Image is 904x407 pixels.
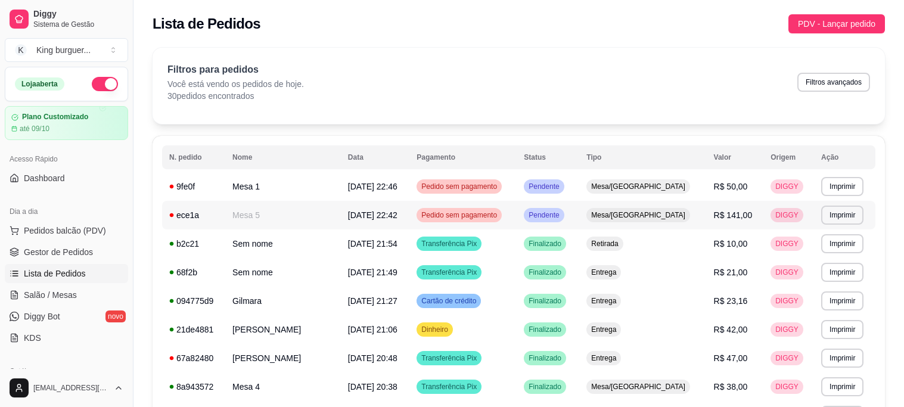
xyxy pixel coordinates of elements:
span: Mesa/[GEOGRAPHIC_DATA] [589,182,688,191]
span: [DATE] 22:42 [348,210,397,220]
td: Sem nome [225,229,341,258]
td: Sem nome [225,258,341,287]
span: [DATE] 21:27 [348,296,397,306]
button: Pedidos balcão (PDV) [5,221,128,240]
a: KDS [5,328,128,347]
th: Valor [707,145,764,169]
th: Tipo [579,145,706,169]
td: Mesa 5 [225,201,341,229]
button: Imprimir [821,177,863,196]
button: Imprimir [821,349,863,368]
a: DiggySistema de Gestão [5,5,128,33]
span: Transferência Pix [419,382,479,392]
div: b2c21 [169,238,218,250]
span: Pendente [526,210,561,220]
span: R$ 50,00 [714,182,748,191]
a: Diggy Botnovo [5,307,128,326]
span: [DATE] 20:48 [348,353,397,363]
div: Acesso Rápido [5,150,128,169]
span: Pedido sem pagamento [419,182,499,191]
th: Data [341,145,409,169]
span: DIGGY [773,210,801,220]
span: Diggy Bot [24,310,60,322]
span: Lista de Pedidos [24,268,86,279]
button: Imprimir [821,234,863,253]
button: PDV - Lançar pedido [788,14,885,33]
span: Pedidos balcão (PDV) [24,225,106,237]
span: Finalizado [526,325,564,334]
span: Finalizado [526,382,564,392]
span: DIGGY [773,268,801,277]
div: 9fe0f [169,181,218,192]
span: [EMAIL_ADDRESS][DOMAIN_NAME] [33,383,109,393]
span: Mesa/[GEOGRAPHIC_DATA] [589,382,688,392]
span: DIGGY [773,325,801,334]
a: Gestor de Pedidos [5,243,128,262]
h2: Lista de Pedidos [153,14,260,33]
span: R$ 38,00 [714,382,748,392]
span: R$ 21,00 [714,268,748,277]
span: DIGGY [773,296,801,306]
a: Salão / Mesas [5,285,128,305]
div: 21de4881 [169,324,218,335]
article: Plano Customizado [22,113,88,122]
td: Mesa 4 [225,372,341,401]
span: Entrega [589,268,619,277]
span: R$ 10,00 [714,239,748,248]
span: KDS [24,332,41,344]
span: Finalizado [526,296,564,306]
span: Pedido sem pagamento [419,210,499,220]
span: R$ 23,16 [714,296,748,306]
button: Select a team [5,38,128,62]
span: Finalizado [526,268,564,277]
span: [DATE] 21:06 [348,325,397,334]
span: [DATE] 20:38 [348,382,397,392]
th: Pagamento [409,145,517,169]
th: N. pedido [162,145,225,169]
a: Plano Customizadoaté 09/10 [5,106,128,140]
span: DIGGY [773,382,801,392]
div: ece1a [169,209,218,221]
span: DIGGY [773,353,801,363]
span: R$ 141,00 [714,210,753,220]
span: K [15,44,27,56]
span: Transferência Pix [419,239,479,248]
span: [DATE] 22:46 [348,182,397,191]
div: Catálogo [5,362,128,381]
a: Lista de Pedidos [5,264,128,283]
span: Pendente [526,182,561,191]
div: 094775d9 [169,295,218,307]
span: Transferência Pix [419,353,479,363]
article: até 09/10 [20,124,49,133]
div: Loja aberta [15,77,64,91]
div: 8a943572 [169,381,218,393]
p: 30 pedidos encontrados [167,90,304,102]
th: Status [517,145,579,169]
a: Dashboard [5,169,128,188]
th: Ação [814,145,875,169]
button: [EMAIL_ADDRESS][DOMAIN_NAME] [5,374,128,402]
span: R$ 42,00 [714,325,748,334]
td: [PERSON_NAME] [225,315,341,344]
span: Cartão de crédito [419,296,479,306]
span: Entrega [589,325,619,334]
span: Diggy [33,9,123,20]
span: Salão / Mesas [24,289,77,301]
span: Dashboard [24,172,65,184]
th: Origem [763,145,814,169]
span: Finalizado [526,239,564,248]
p: Você está vendo os pedidos de hoje. [167,78,304,90]
button: Filtros avançados [797,73,870,92]
div: Dia a dia [5,202,128,221]
div: King burguer ... [36,44,91,56]
button: Imprimir [821,206,863,225]
div: 67a82480 [169,352,218,364]
span: Finalizado [526,353,564,363]
button: Alterar Status [92,77,118,91]
span: Entrega [589,353,619,363]
th: Nome [225,145,341,169]
div: 68f2b [169,266,218,278]
span: Transferência Pix [419,268,479,277]
span: R$ 47,00 [714,353,748,363]
span: DIGGY [773,182,801,191]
